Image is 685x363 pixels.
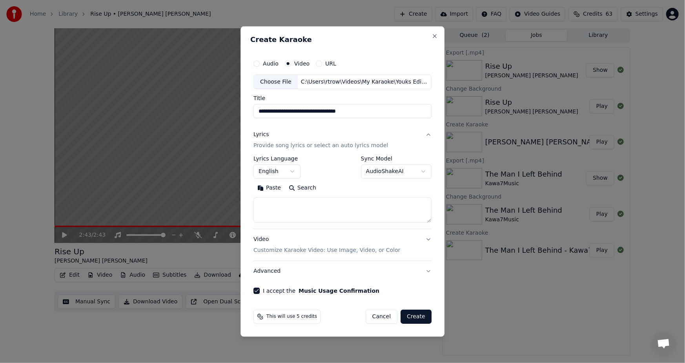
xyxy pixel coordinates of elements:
label: Sync Model [361,156,432,162]
label: Title [253,96,432,101]
div: Choose File [254,75,298,89]
span: This will use 5 credits [266,314,317,320]
label: I accept the [263,288,379,294]
button: Paste [253,182,285,195]
p: Customize Karaoke Video: Use Image, Video, or Color [253,246,400,254]
label: Lyrics Language [253,156,301,162]
button: Advanced [253,261,432,281]
label: Video [294,61,310,66]
button: LyricsProvide song lyrics or select an auto lyrics model [253,125,432,156]
div: Video [253,236,400,255]
div: LyricsProvide song lyrics or select an auto lyrics model [253,156,432,229]
label: URL [325,61,336,66]
button: I accept the [299,288,379,294]
button: Search [285,182,320,195]
div: C:\Users\rtrow\Videos\My Karaoke\Youks Edits\My Karaoke Man I Left Behind youka edit.mp4 [298,78,431,86]
label: Audio [263,61,279,66]
button: VideoCustomize Karaoke Video: Use Image, Video, or Color [253,230,432,261]
button: Create [401,310,432,324]
p: Provide song lyrics or select an auto lyrics model [253,142,388,150]
div: Lyrics [253,131,269,139]
h2: Create Karaoke [250,36,435,43]
button: Cancel [366,310,397,324]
